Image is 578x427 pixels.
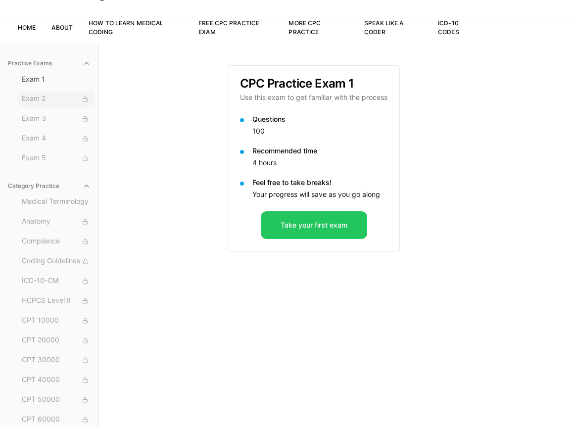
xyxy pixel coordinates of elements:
[18,352,95,368] button: CPT 30000
[240,93,387,102] p: Use this exam to get familiar with the process
[22,133,91,144] span: Exam 4
[22,355,91,366] span: CPT 30000
[252,178,387,188] p: Feel free to take breaks!
[22,94,91,104] span: Exam 2
[252,190,387,199] p: Your progress will save as you go along
[198,19,259,36] a: Free CPC Practice Exam
[22,153,91,164] span: Exam 5
[240,78,387,90] h3: CPC Practice Exam 1
[22,295,91,306] span: HCPCS Level II
[22,335,91,346] span: CPT 20000
[22,414,91,425] span: CPT 60000
[22,74,91,84] span: Exam 1
[18,131,95,146] button: Exam 4
[18,313,95,329] button: CPT 10000
[18,392,95,408] button: CPT 50000
[18,111,95,127] button: Exam 3
[18,253,95,269] button: Coding Guidelines
[438,19,459,36] a: ICD-10 Codes
[18,293,95,309] button: HCPCS Level II
[18,332,95,348] button: CPT 20000
[18,24,36,31] a: Home
[89,19,163,36] a: How to Learn Medical Coding
[18,150,95,166] button: Exam 5
[18,194,95,210] button: Medical Terminology
[4,178,95,194] button: Category Practice
[22,276,91,286] span: ICD-10-CM
[289,19,321,36] a: More CPC Practice
[252,146,387,156] p: Recommended time
[22,315,91,326] span: CPT 10000
[18,91,95,107] button: Exam 2
[51,24,73,31] a: About
[22,375,91,385] span: CPT 40000
[252,114,387,124] p: Questions
[18,214,95,230] button: Anatomy
[261,211,367,239] button: Take your first exam
[22,394,91,405] span: CPT 50000
[22,196,91,207] span: Medical Terminology
[22,216,91,227] span: Anatomy
[18,372,95,388] button: CPT 40000
[4,55,95,71] button: Practice Exams
[18,234,95,249] button: Compliance
[18,71,95,87] button: Exam 1
[22,113,91,124] span: Exam 3
[252,126,387,136] p: 100
[364,19,403,36] a: Speak Like a Coder
[252,158,387,168] p: 4 hours
[18,273,95,289] button: ICD-10-CM
[22,256,91,267] span: Coding Guidelines
[22,236,91,247] span: Compliance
